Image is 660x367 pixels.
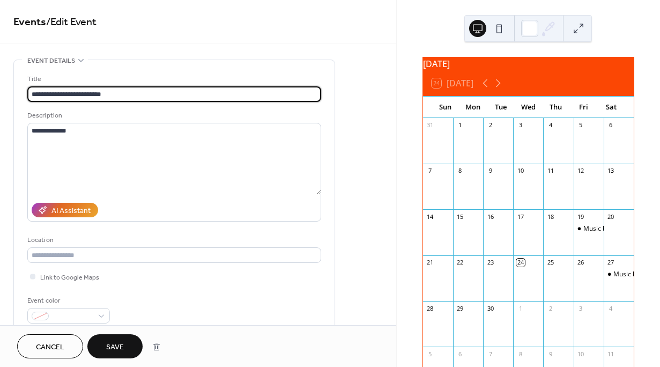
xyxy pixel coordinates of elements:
[516,212,524,221] div: 17
[486,167,494,175] div: 9
[607,121,615,129] div: 6
[607,304,615,312] div: 4
[486,121,494,129] div: 2
[17,334,83,358] button: Cancel
[426,212,434,221] div: 14
[546,259,554,267] div: 25
[423,57,634,70] div: [DATE]
[426,304,434,312] div: 28
[583,224,619,233] div: Music bingo
[577,212,585,221] div: 19
[546,350,554,358] div: 9
[32,203,98,217] button: AI Assistant
[51,205,91,217] div: AI Assistant
[486,259,494,267] div: 23
[456,121,464,129] div: 1
[542,97,570,118] div: Thu
[27,55,75,67] span: Event details
[456,259,464,267] div: 22
[13,12,46,33] a: Events
[456,167,464,175] div: 8
[574,224,604,233] div: Music bingo
[577,167,585,175] div: 12
[604,270,634,279] div: Music bingo Grand opening on the 27th
[546,212,554,221] div: 18
[432,97,459,118] div: Sun
[456,304,464,312] div: 29
[426,121,434,129] div: 31
[426,259,434,267] div: 21
[426,350,434,358] div: 5
[516,259,524,267] div: 24
[486,350,494,358] div: 7
[577,350,585,358] div: 10
[607,259,615,267] div: 27
[546,304,554,312] div: 2
[516,304,524,312] div: 1
[459,97,487,118] div: Mon
[486,212,494,221] div: 16
[577,304,585,312] div: 3
[577,259,585,267] div: 26
[514,97,542,118] div: Wed
[577,121,585,129] div: 5
[426,167,434,175] div: 7
[597,97,625,118] div: Sat
[456,212,464,221] div: 15
[607,167,615,175] div: 13
[27,295,108,306] div: Event color
[46,12,97,33] span: / Edit Event
[516,167,524,175] div: 10
[516,350,524,358] div: 8
[607,212,615,221] div: 20
[607,350,615,358] div: 11
[516,121,524,129] div: 3
[106,342,124,353] span: Save
[27,74,319,85] div: Title
[40,272,99,283] span: Link to Google Maps
[27,234,319,246] div: Location
[87,334,143,358] button: Save
[456,350,464,358] div: 6
[546,167,554,175] div: 11
[36,342,64,353] span: Cancel
[570,97,598,118] div: Fri
[487,97,515,118] div: Tue
[546,121,554,129] div: 4
[486,304,494,312] div: 30
[27,110,319,121] div: Description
